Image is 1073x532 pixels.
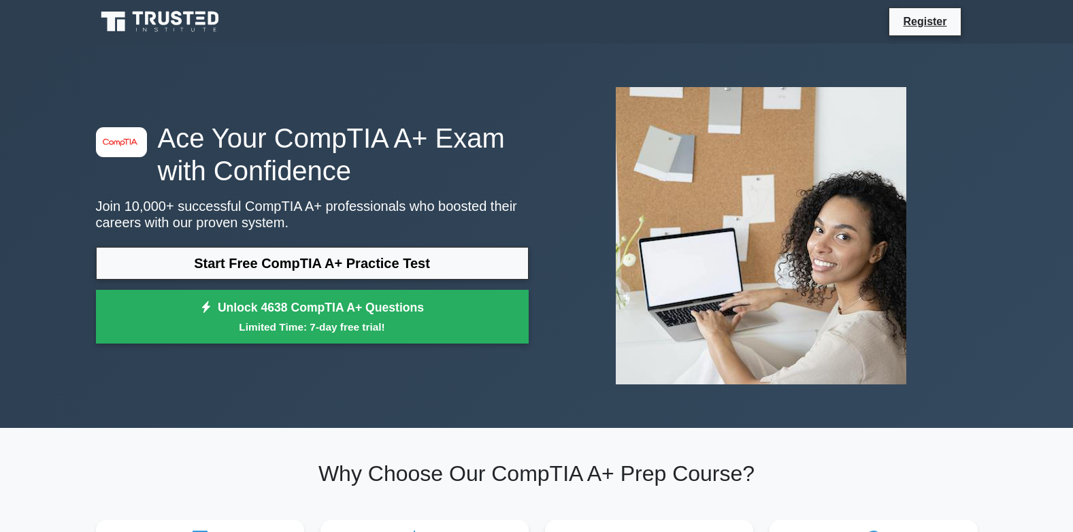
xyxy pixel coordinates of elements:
h1: Ace Your CompTIA A+ Exam with Confidence [96,122,529,187]
a: Unlock 4638 CompTIA A+ QuestionsLimited Time: 7-day free trial! [96,290,529,344]
a: Start Free CompTIA A+ Practice Test [96,247,529,280]
p: Join 10,000+ successful CompTIA A+ professionals who boosted their careers with our proven system. [96,198,529,231]
a: Register [895,13,955,30]
small: Limited Time: 7-day free trial! [113,319,512,335]
h2: Why Choose Our CompTIA A+ Prep Course? [96,461,978,486]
